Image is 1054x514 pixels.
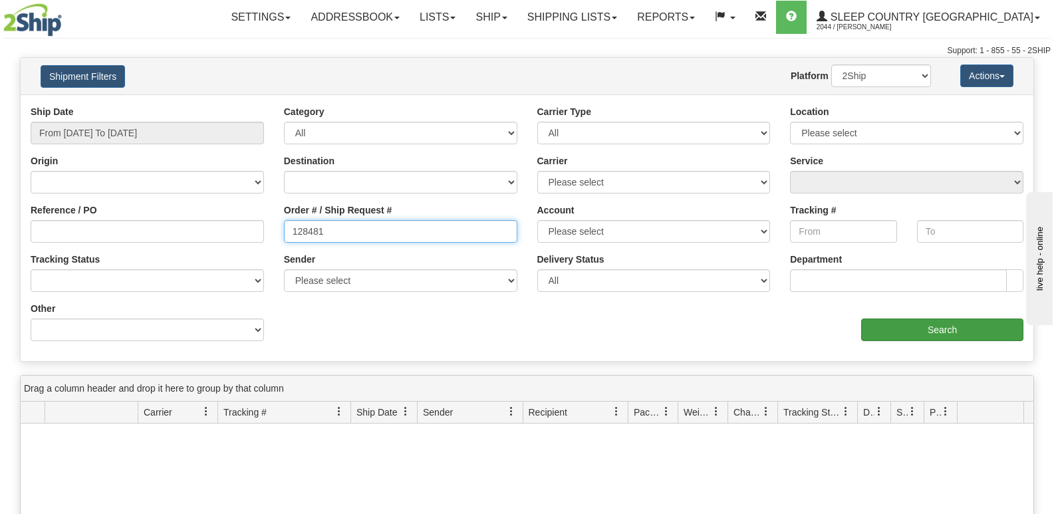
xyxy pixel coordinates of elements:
[960,64,1013,87] button: Actions
[817,21,916,34] span: 2044 / [PERSON_NAME]
[394,400,417,423] a: Ship Date filter column settings
[284,154,334,168] label: Destination
[3,45,1051,57] div: Support: 1 - 855 - 55 - 2SHIP
[423,406,453,419] span: Sender
[684,406,712,419] span: Weight
[31,203,97,217] label: Reference / PO
[791,69,829,82] label: Platform
[3,3,62,37] img: logo2044.jpg
[517,1,627,34] a: Shipping lists
[783,406,841,419] span: Tracking Status
[733,406,761,419] span: Charge
[790,154,823,168] label: Service
[41,65,125,88] button: Shipment Filters
[31,302,55,315] label: Other
[221,1,301,34] a: Settings
[868,400,890,423] a: Delivery Status filter column settings
[835,400,857,423] a: Tracking Status filter column settings
[917,220,1023,243] input: To
[934,400,957,423] a: Pickup Status filter column settings
[31,253,100,266] label: Tracking Status
[500,400,523,423] a: Sender filter column settings
[465,1,517,34] a: Ship
[31,105,74,118] label: Ship Date
[1023,189,1053,324] iframe: chat widget
[790,253,842,266] label: Department
[529,406,567,419] span: Recipient
[627,1,705,34] a: Reports
[284,253,315,266] label: Sender
[195,400,217,423] a: Carrier filter column settings
[10,11,123,21] div: live help - online
[827,11,1033,23] span: Sleep Country [GEOGRAPHIC_DATA]
[901,400,924,423] a: Shipment Issues filter column settings
[807,1,1050,34] a: Sleep Country [GEOGRAPHIC_DATA] 2044 / [PERSON_NAME]
[356,406,397,419] span: Ship Date
[223,406,267,419] span: Tracking #
[328,400,350,423] a: Tracking # filter column settings
[31,154,58,168] label: Origin
[284,105,325,118] label: Category
[861,319,1023,341] input: Search
[21,376,1033,402] div: grid grouping header
[605,400,628,423] a: Recipient filter column settings
[790,220,896,243] input: From
[301,1,410,34] a: Addressbook
[634,406,662,419] span: Packages
[410,1,465,34] a: Lists
[896,406,908,419] span: Shipment Issues
[537,253,604,266] label: Delivery Status
[537,154,568,168] label: Carrier
[537,105,591,118] label: Carrier Type
[863,406,874,419] span: Delivery Status
[790,203,836,217] label: Tracking #
[705,400,727,423] a: Weight filter column settings
[655,400,678,423] a: Packages filter column settings
[790,105,829,118] label: Location
[284,203,392,217] label: Order # / Ship Request #
[755,400,777,423] a: Charge filter column settings
[930,406,941,419] span: Pickup Status
[537,203,575,217] label: Account
[144,406,172,419] span: Carrier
